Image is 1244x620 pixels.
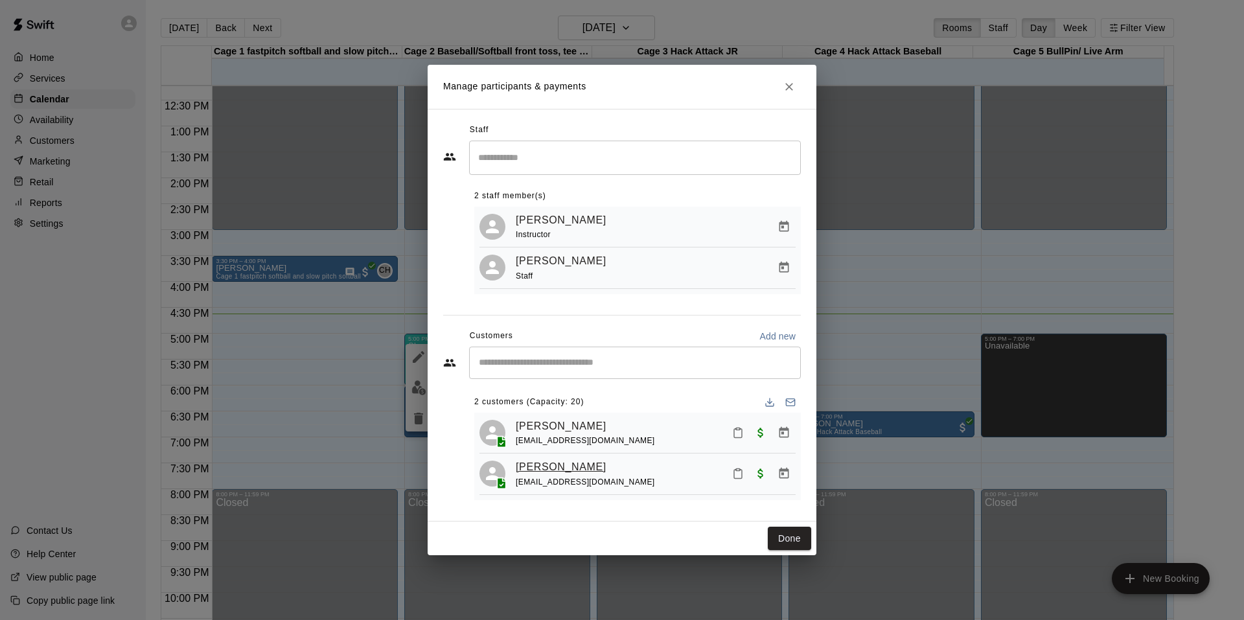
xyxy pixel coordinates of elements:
button: Email participants [780,392,801,413]
button: Done [768,527,811,551]
svg: Customers [443,356,456,369]
button: Manage bookings & payment [772,421,796,444]
button: Manage bookings & payment [772,462,796,485]
button: Add new [754,326,801,347]
button: Download list [759,392,780,413]
a: [PERSON_NAME] [516,212,606,229]
span: Staff [470,120,489,141]
button: Manage bookings & payment [772,256,796,279]
span: 2 customers (Capacity: 20) [474,392,584,413]
a: [PERSON_NAME] [516,253,606,270]
button: Mark attendance [727,463,749,485]
div: Xaylen Sproule [479,461,505,487]
span: [EMAIL_ADDRESS][DOMAIN_NAME] [516,436,655,445]
div: Jared Harris [479,255,505,281]
div: Ariella Sproule [479,420,505,446]
span: Customers [470,326,513,347]
div: Start typing to search customers... [469,347,801,379]
p: Manage participants & payments [443,80,586,93]
span: Paid with Card [749,468,772,479]
a: [PERSON_NAME] [516,459,606,476]
span: [EMAIL_ADDRESS][DOMAIN_NAME] [516,477,655,487]
span: 2 staff member(s) [474,186,546,207]
span: Paid with Card [749,426,772,437]
p: Add new [759,330,796,343]
span: Staff [516,271,533,281]
div: Search staff [469,141,801,175]
svg: Staff [443,150,456,163]
button: Manage bookings & payment [772,215,796,238]
span: Instructor [516,230,551,239]
div: Chandler Harris [479,214,505,240]
button: Close [777,75,801,98]
a: [PERSON_NAME] [516,418,606,435]
button: Mark attendance [727,422,749,444]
